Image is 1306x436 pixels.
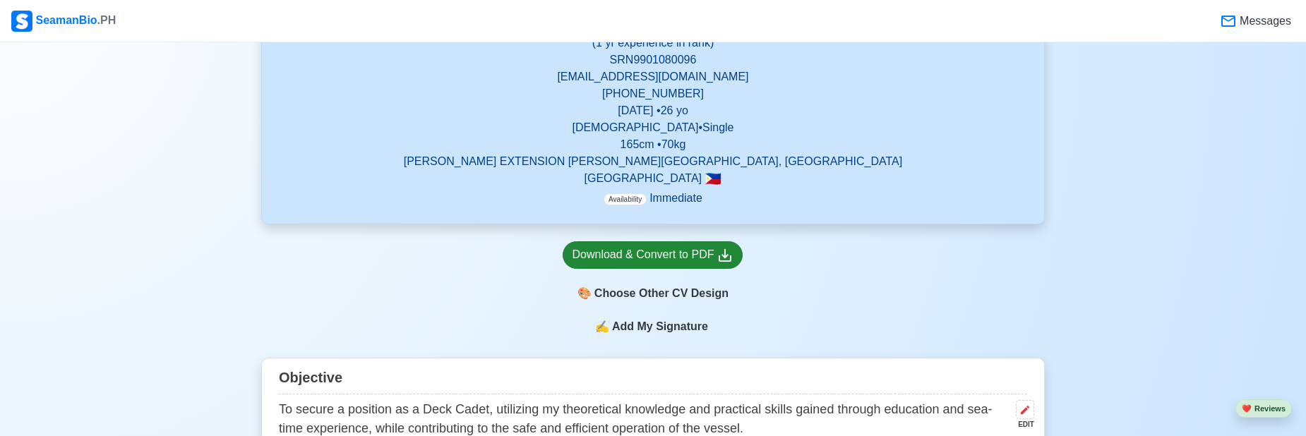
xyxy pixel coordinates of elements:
span: 🇵🇭 [705,172,721,186]
p: [PHONE_NUMBER] [279,85,1027,102]
img: Logo [11,11,32,32]
span: Messages [1237,13,1291,30]
span: .PH [97,14,116,26]
span: sign [595,318,609,335]
a: Download & Convert to PDF [563,241,743,269]
p: Immediate [604,190,702,207]
p: [PERSON_NAME] EXTENSION [PERSON_NAME][GEOGRAPHIC_DATA], [GEOGRAPHIC_DATA] [279,153,1027,170]
div: Choose Other CV Design [563,280,743,307]
p: [GEOGRAPHIC_DATA] [279,170,1027,187]
span: Availability [604,193,647,205]
p: [DEMOGRAPHIC_DATA] • Single [279,119,1027,136]
div: Download & Convert to PDF [572,246,733,264]
span: Add My Signature [609,318,711,335]
div: EDIT [1010,419,1034,430]
p: [EMAIL_ADDRESS][DOMAIN_NAME] [279,68,1027,85]
p: (1 yr experience in rank) [279,35,1027,52]
div: Objective [279,364,1027,394]
p: SRN 9901080096 [279,52,1027,68]
p: [DATE] • 26 yo [279,102,1027,119]
div: SeamanBio [11,11,116,32]
span: heart [1242,404,1252,413]
span: paint [577,285,592,302]
button: heartReviews [1235,399,1292,418]
p: 165 cm • 70 kg [279,136,1027,153]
